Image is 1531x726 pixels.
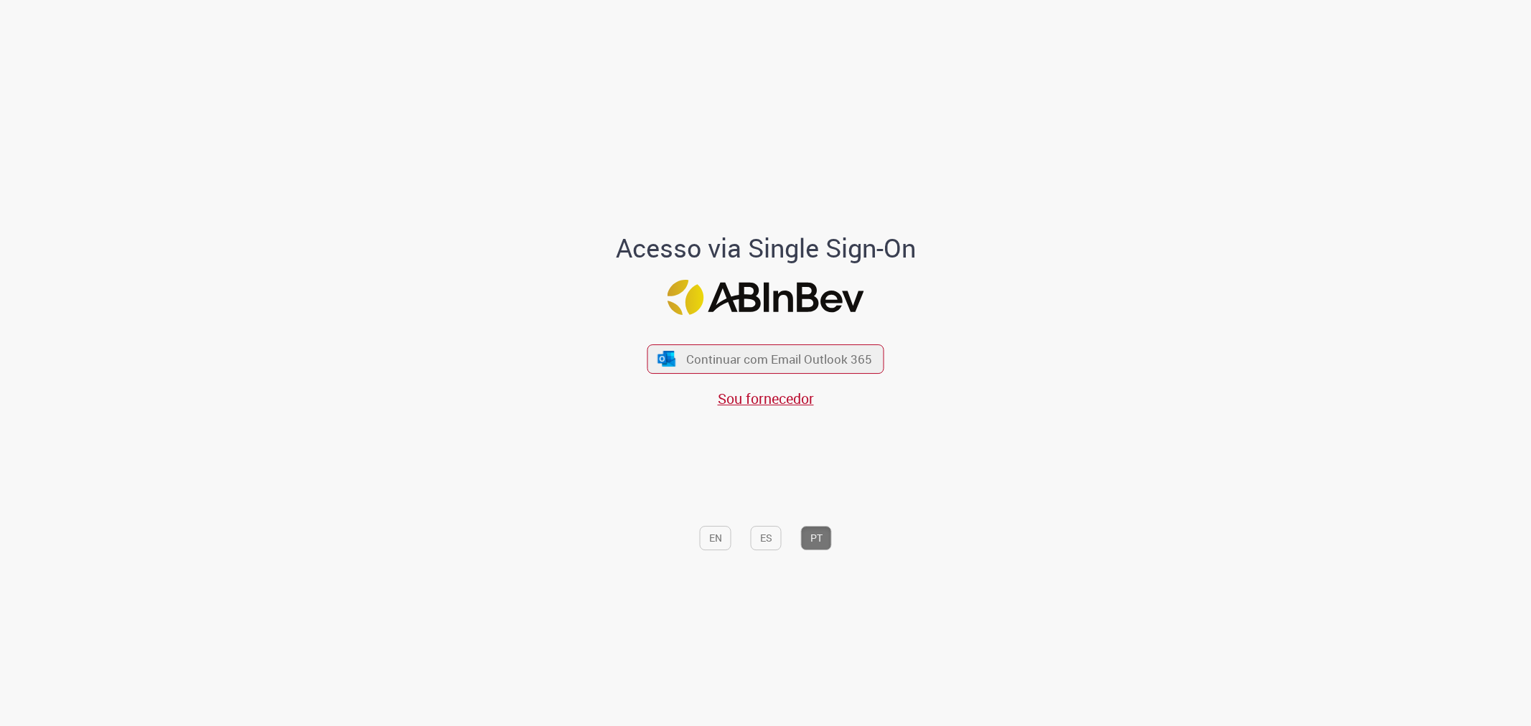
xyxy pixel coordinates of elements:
img: Logo ABInBev [668,280,864,315]
button: ES [751,526,782,550]
img: ícone Azure/Microsoft 360 [656,351,676,366]
span: Continuar com Email Outlook 365 [686,351,872,367]
a: Sou fornecedor [718,389,814,408]
h1: Acesso via Single Sign-On [566,234,965,263]
button: PT [801,526,832,550]
button: EN [700,526,731,550]
button: ícone Azure/Microsoft 360 Continuar com Email Outlook 365 [647,344,884,374]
